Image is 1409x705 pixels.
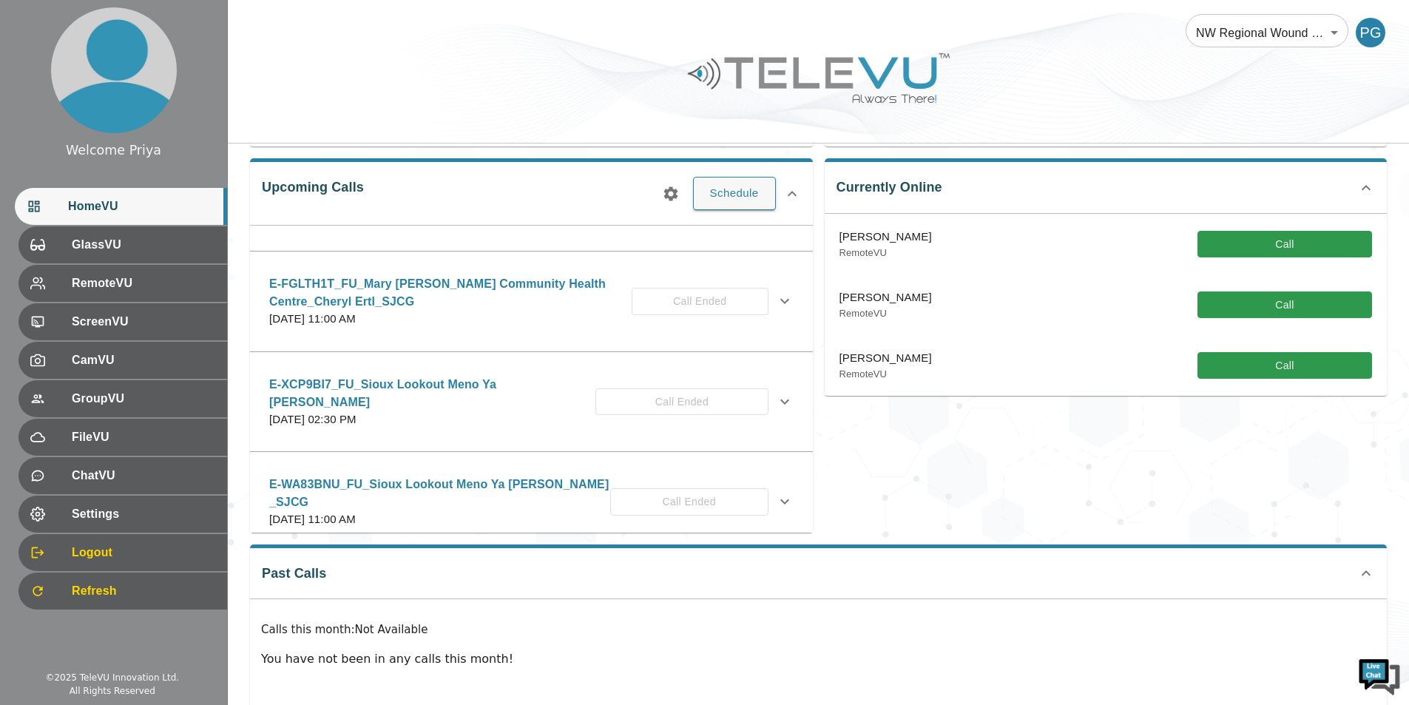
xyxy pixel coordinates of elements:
[1197,291,1372,319] button: Call
[269,376,595,411] p: E-XCP9BI7_FU_Sioux Lookout Meno Ya [PERSON_NAME]
[77,78,249,97] div: Chat with us now
[261,621,1376,638] p: Calls this month : Not Available
[839,306,932,321] p: RemoteVU
[45,671,179,684] div: © 2025 TeleVU Innovation Ltd.
[51,7,177,133] img: profile.png
[18,303,227,340] div: ScreenVU
[269,275,632,311] p: E-FGLTH1T_FU_Mary [PERSON_NAME] Community Health Centre_Cheryl Ertl_SJCG
[7,404,282,456] textarea: Type your message and hit 'Enter'
[18,573,227,610] div: Refresh
[269,411,595,428] p: [DATE] 02:30 PM
[72,582,215,600] span: Refresh
[269,511,610,528] p: [DATE] 11:00 AM
[70,684,155,698] div: All Rights Reserved
[839,367,932,382] p: RemoteVU
[72,544,215,561] span: Logout
[18,380,227,417] div: GroupVU
[72,236,215,254] span: GlassVU
[839,229,932,246] p: [PERSON_NAME]
[839,246,932,260] p: RemoteVU
[257,266,805,337] div: E-FGLTH1T_FU_Mary [PERSON_NAME] Community Health Centre_Cheryl Ertl_SJCG[DATE] 11:00 AMCall Ended
[693,177,776,209] button: Schedule
[68,198,215,215] span: HomeVU
[243,7,278,43] div: Minimize live chat window
[72,428,215,446] span: FileVU
[18,496,227,533] div: Settings
[269,311,632,328] p: [DATE] 11:00 AM
[839,350,932,367] p: [PERSON_NAME]
[1186,12,1348,53] div: NW Regional Wound Care
[72,274,215,292] span: RemoteVU
[257,467,805,537] div: E-WA83BNU_FU_Sioux Lookout Meno Ya [PERSON_NAME] _SJCG[DATE] 11:00 AMCall Ended
[18,534,227,571] div: Logout
[72,351,215,369] span: CamVU
[72,390,215,408] span: GroupVU
[18,265,227,302] div: RemoteVU
[839,289,932,306] p: [PERSON_NAME]
[686,47,952,109] img: Logo
[1197,352,1372,380] button: Call
[18,342,227,379] div: CamVU
[72,505,215,523] span: Settings
[72,467,215,485] span: ChatVU
[1356,18,1385,47] div: PG
[269,476,610,511] p: E-WA83BNU_FU_Sioux Lookout Meno Ya [PERSON_NAME] _SJCG
[261,650,1376,668] p: You have not been in any calls this month!
[86,186,204,336] span: We're online!
[18,226,227,263] div: GlassVU
[1357,653,1402,698] img: Chat Widget
[72,313,215,331] span: ScreenVU
[257,367,805,437] div: E-XCP9BI7_FU_Sioux Lookout Meno Ya [PERSON_NAME][DATE] 02:30 PMCall Ended
[25,69,62,106] img: d_736959983_company_1615157101543_736959983
[18,419,227,456] div: FileVU
[18,457,227,494] div: ChatVU
[66,141,161,160] div: Welcome Priya
[1197,231,1372,258] button: Call
[15,188,227,225] div: HomeVU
